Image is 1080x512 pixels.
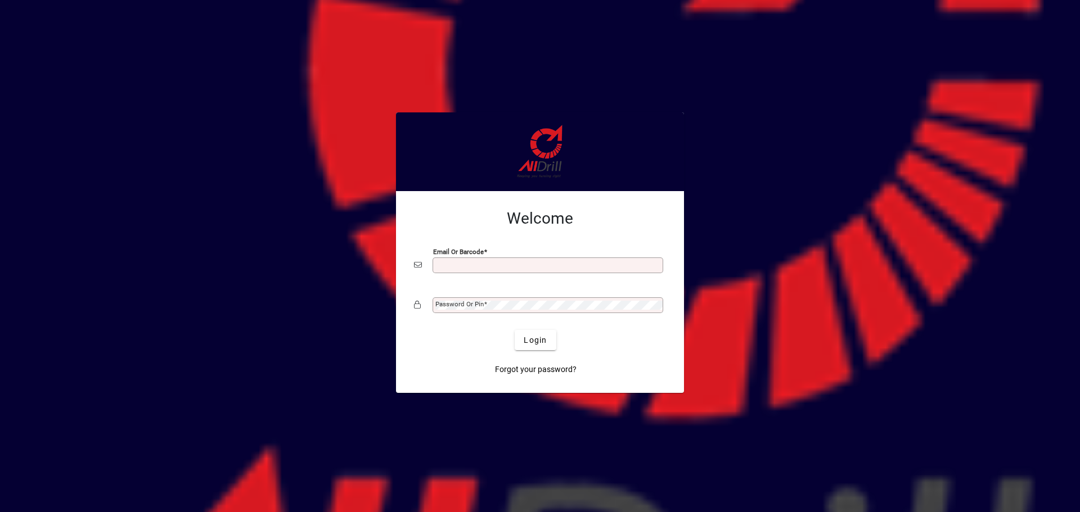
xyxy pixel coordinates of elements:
mat-label: Password or Pin [435,300,484,308]
span: Forgot your password? [495,364,577,375]
span: Login [524,334,547,346]
mat-label: Email or Barcode [433,248,484,256]
a: Forgot your password? [490,359,581,379]
button: Login [515,330,556,350]
h2: Welcome [414,209,666,228]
